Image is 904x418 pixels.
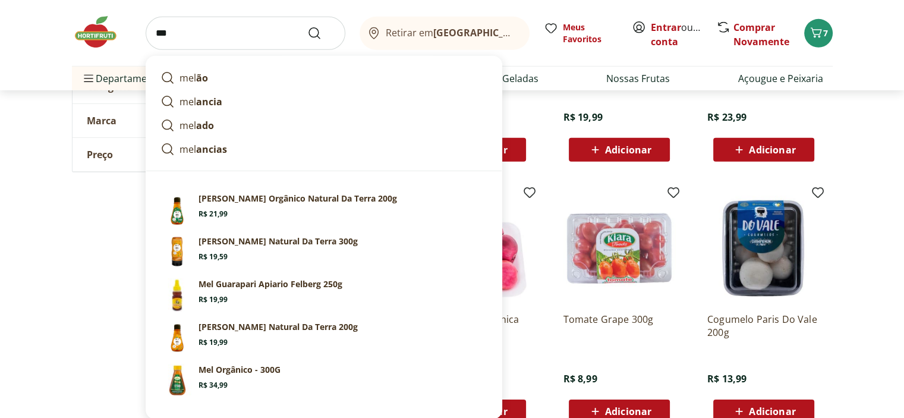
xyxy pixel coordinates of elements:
[707,372,746,385] span: R$ 13,99
[605,407,651,416] span: Adicionar
[199,321,358,333] p: [PERSON_NAME] Natural Da Terra 200g
[156,188,492,231] a: [PERSON_NAME] Orgânico Natural Da Terra 200gR$ 21,99
[156,137,492,161] a: melancias
[707,190,820,303] img: Cogumelo Paris Do Vale 200g
[179,71,208,85] p: mel
[160,364,194,397] img: Principal
[179,142,227,156] p: mel
[569,138,670,162] button: Adicionar
[199,381,228,390] span: R$ 34,99
[563,190,676,303] img: Tomate Grape 300g
[544,21,618,45] a: Meus Favoritos
[156,359,492,402] a: PrincipalMel Orgânico - 300GR$ 34,99
[707,313,820,339] a: Cogumelo Paris Do Vale 200g
[156,274,492,316] a: PrincipalMel Guarapari Apiario Felberg 250gR$ 19,99
[156,66,492,90] a: melão
[386,27,517,38] span: Retirar em
[823,27,828,39] span: 7
[713,138,814,162] button: Adicionar
[87,149,113,161] span: Preço
[433,26,634,39] b: [GEOGRAPHIC_DATA]/[GEOGRAPHIC_DATA]
[563,21,618,45] span: Meus Favoritos
[160,278,194,312] img: Principal
[651,21,681,34] a: Entrar
[606,71,670,86] a: Nossas Frutas
[199,295,228,304] span: R$ 19,99
[73,104,251,137] button: Marca
[738,71,823,86] a: Açougue e Peixaria
[146,17,345,50] input: search
[196,71,208,84] strong: ão
[199,278,342,290] p: Mel Guarapari Apiario Felberg 250g
[307,26,336,40] button: Submit Search
[605,145,651,155] span: Adicionar
[199,209,228,219] span: R$ 21,99
[156,90,492,114] a: melancia
[199,252,228,262] span: R$ 19,59
[196,95,222,108] strong: ancia
[749,407,795,416] span: Adicionar
[156,231,492,274] a: [PERSON_NAME] Natural Da Terra 300gR$ 19,59
[156,114,492,137] a: melado
[707,111,746,124] span: R$ 23,99
[199,364,281,376] p: Mel Orgânico - 300G
[179,118,214,133] p: mel
[81,64,167,93] span: Departamentos
[804,19,833,48] button: Carrinho
[73,138,251,171] button: Preço
[360,17,530,50] button: Retirar em[GEOGRAPHIC_DATA]/[GEOGRAPHIC_DATA]
[651,21,716,48] a: Criar conta
[563,313,676,339] a: Tomate Grape 300g
[196,119,214,132] strong: ado
[81,64,96,93] button: Menu
[199,235,358,247] p: [PERSON_NAME] Natural Da Terra 300g
[179,95,222,109] p: mel
[87,115,116,127] span: Marca
[156,316,492,359] a: [PERSON_NAME] Natural Da Terra 200gR$ 19,99
[72,14,131,50] img: Hortifruti
[199,338,228,347] span: R$ 19,99
[199,193,397,205] p: [PERSON_NAME] Orgânico Natural Da Terra 200g
[563,111,602,124] span: R$ 19,99
[733,21,789,48] a: Comprar Novamente
[563,372,597,385] span: R$ 8,99
[749,145,795,155] span: Adicionar
[196,143,227,156] strong: ancias
[651,20,704,49] span: ou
